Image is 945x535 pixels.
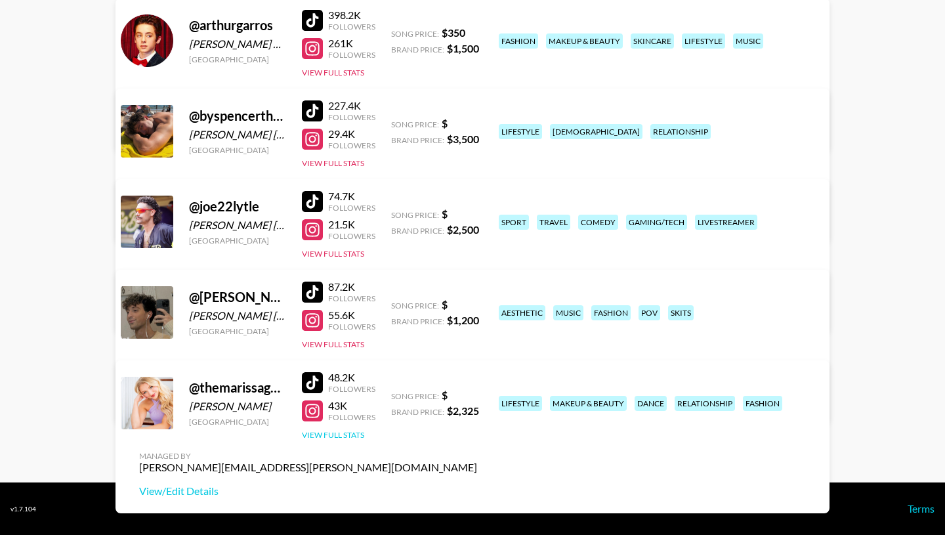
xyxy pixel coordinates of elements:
[391,210,439,220] span: Song Price:
[189,379,286,396] div: @ themarissagarrison
[675,396,735,411] div: relationship
[302,68,364,77] button: View Full Stats
[499,215,529,230] div: sport
[328,322,375,332] div: Followers
[139,461,477,474] div: [PERSON_NAME][EMAIL_ADDRESS][PERSON_NAME][DOMAIN_NAME]
[499,33,538,49] div: fashion
[908,502,934,515] a: Terms
[189,108,286,124] div: @ byspencerthomas
[139,451,477,461] div: Managed By
[328,293,375,303] div: Followers
[328,37,375,50] div: 261K
[328,127,375,140] div: 29.4K
[537,215,570,230] div: travel
[302,249,364,259] button: View Full Stats
[328,190,375,203] div: 74.7K
[328,50,375,60] div: Followers
[391,135,444,145] span: Brand Price:
[442,389,448,401] strong: $
[442,26,465,39] strong: $ 350
[189,17,286,33] div: @ arthurgarros
[695,215,757,230] div: livestreamer
[189,54,286,64] div: [GEOGRAPHIC_DATA]
[550,124,642,139] div: [DEMOGRAPHIC_DATA]
[189,417,286,427] div: [GEOGRAPHIC_DATA]
[733,33,763,49] div: music
[302,158,364,168] button: View Full Stats
[442,117,448,129] strong: $
[447,314,479,326] strong: $ 1,200
[639,305,660,320] div: pov
[189,128,286,141] div: [PERSON_NAME] [PERSON_NAME]
[189,37,286,51] div: [PERSON_NAME] Garros
[499,305,545,320] div: aesthetic
[499,396,542,411] div: lifestyle
[189,145,286,155] div: [GEOGRAPHIC_DATA]
[442,298,448,310] strong: $
[328,112,375,122] div: Followers
[189,236,286,246] div: [GEOGRAPHIC_DATA]
[328,280,375,293] div: 87.2K
[391,29,439,39] span: Song Price:
[189,219,286,232] div: [PERSON_NAME] [PERSON_NAME]
[591,305,631,320] div: fashion
[302,430,364,440] button: View Full Stats
[447,223,479,236] strong: $ 2,500
[189,198,286,215] div: @ joe22lytle
[328,399,375,412] div: 43K
[189,289,286,305] div: @ [PERSON_NAME]
[302,339,364,349] button: View Full Stats
[328,99,375,112] div: 227.4K
[631,33,674,49] div: skincare
[553,305,583,320] div: music
[391,45,444,54] span: Brand Price:
[328,22,375,32] div: Followers
[391,407,444,417] span: Brand Price:
[635,396,667,411] div: dance
[391,316,444,326] span: Brand Price:
[626,215,687,230] div: gaming/tech
[328,9,375,22] div: 398.2K
[328,371,375,384] div: 48.2K
[391,226,444,236] span: Brand Price:
[391,391,439,401] span: Song Price:
[189,400,286,413] div: [PERSON_NAME]
[546,33,623,49] div: makeup & beauty
[550,396,627,411] div: makeup & beauty
[328,309,375,322] div: 55.6K
[650,124,711,139] div: relationship
[328,203,375,213] div: Followers
[447,42,479,54] strong: $ 1,500
[682,33,725,49] div: lifestyle
[139,484,477,498] a: View/Edit Details
[447,404,479,417] strong: $ 2,325
[189,326,286,336] div: [GEOGRAPHIC_DATA]
[578,215,618,230] div: comedy
[328,140,375,150] div: Followers
[743,396,782,411] div: fashion
[499,124,542,139] div: lifestyle
[442,207,448,220] strong: $
[391,301,439,310] span: Song Price:
[10,505,36,513] div: v 1.7.104
[328,384,375,394] div: Followers
[668,305,694,320] div: skits
[328,231,375,241] div: Followers
[447,133,479,145] strong: $ 3,500
[328,412,375,422] div: Followers
[328,218,375,231] div: 21.5K
[391,119,439,129] span: Song Price:
[189,309,286,322] div: [PERSON_NAME] [PERSON_NAME]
